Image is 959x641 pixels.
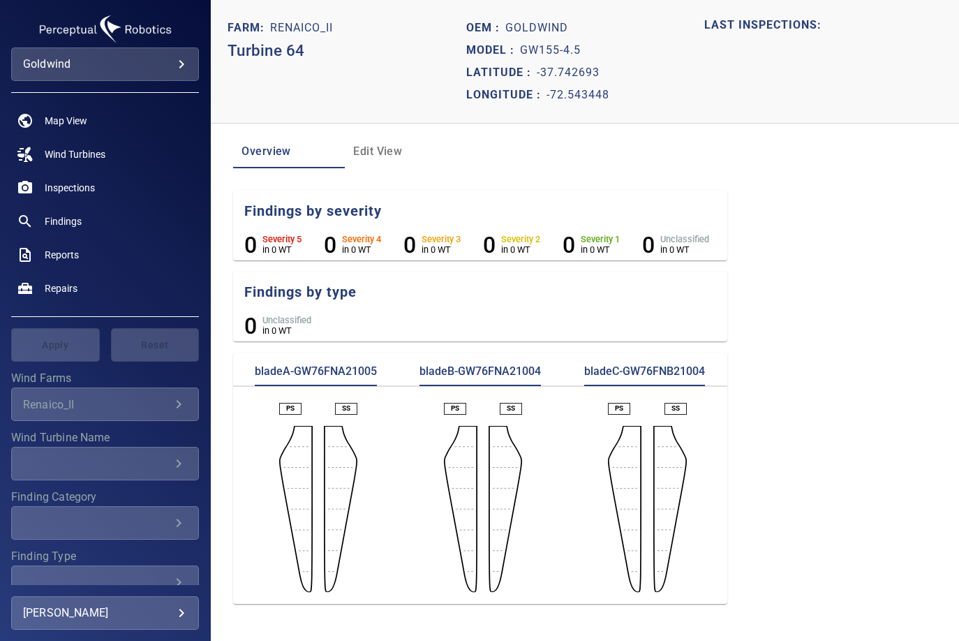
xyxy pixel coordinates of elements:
p: in 0 WT [262,244,302,255]
p: -37.742693 [537,64,600,81]
p: PS [615,404,623,413]
a: repairs noActive [11,272,199,305]
h5: Findings by severity [244,202,727,221]
li: Severity 1 [563,232,620,258]
h6: 0 [642,232,655,258]
div: Renaico_II [23,398,170,411]
span: Inspections [45,181,95,195]
span: Repairs [45,281,77,295]
p: SS [507,404,515,413]
h6: Severity 5 [262,235,302,244]
h6: 0 [483,232,496,258]
p: GW155-4.5 [520,42,581,59]
p: in 0 WT [422,244,461,255]
span: Wind Turbines [45,147,105,161]
p: bladeB-GW76FNA21004 [419,364,541,386]
h6: Severity 1 [581,235,620,244]
p: in 0 WT [501,244,540,255]
a: map noActive [11,104,199,138]
p: Farm: [228,20,270,36]
label: Wind Farms [11,373,199,384]
span: Overview [241,142,336,161]
div: Finding Type [11,566,199,599]
p: PS [286,404,295,413]
div: Wind Turbine Name [11,447,199,480]
h6: Unclassified [262,316,311,325]
label: Finding Type [11,551,199,562]
p: SS [671,404,680,413]
li: Severity 2 [483,232,540,258]
h6: Severity 4 [342,235,381,244]
li: Severity 3 [403,232,461,258]
p: Renaico_II [270,20,333,36]
li: Severity 5 [244,232,302,258]
h6: Severity 2 [501,235,540,244]
div: Wind Farms [11,388,199,421]
p: Turbine 64 [228,39,466,63]
h6: 0 [324,232,336,258]
div: Finding Category [11,506,199,540]
p: Longitude : [466,87,547,103]
h5: Findings by type [244,283,727,302]
p: Latitude : [466,64,537,81]
p: SS [342,404,350,413]
h6: 0 [244,232,257,258]
p: PS [451,404,459,413]
div: goldwind [23,53,187,75]
p: in 0 WT [342,244,381,255]
a: windturbines noActive [11,138,199,171]
li: Unclassified [244,313,311,339]
h6: 0 [403,232,416,258]
h6: 0 [244,313,257,339]
div: [PERSON_NAME] [23,602,187,624]
a: inspections noActive [11,171,199,205]
span: Findings [45,214,82,228]
a: findings noActive [11,205,199,238]
span: Map View [45,114,87,128]
span: Reports [45,248,79,262]
p: in 0 WT [581,244,620,255]
p: bladeA-GW76FNA21005 [255,364,377,386]
p: Goldwind [505,20,568,36]
span: Edit View [353,142,448,161]
p: LAST INSPECTIONS: [704,17,942,34]
li: Severity Unclassified [642,232,709,258]
a: reports noActive [11,238,199,272]
p: Oem : [466,20,505,36]
h6: Severity 3 [422,235,461,244]
p: bladeC-GW76FNB21004 [584,364,705,386]
p: Model : [466,42,520,59]
img: goldwind-logo [36,11,175,47]
p: in 0 WT [262,325,311,336]
h6: Unclassified [660,235,709,244]
div: goldwind [11,47,199,81]
p: -72.543448 [547,87,609,103]
label: Finding Category [11,492,199,503]
h6: 0 [563,232,575,258]
p: in 0 WT [660,244,709,255]
label: Wind Turbine Name [11,432,199,443]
